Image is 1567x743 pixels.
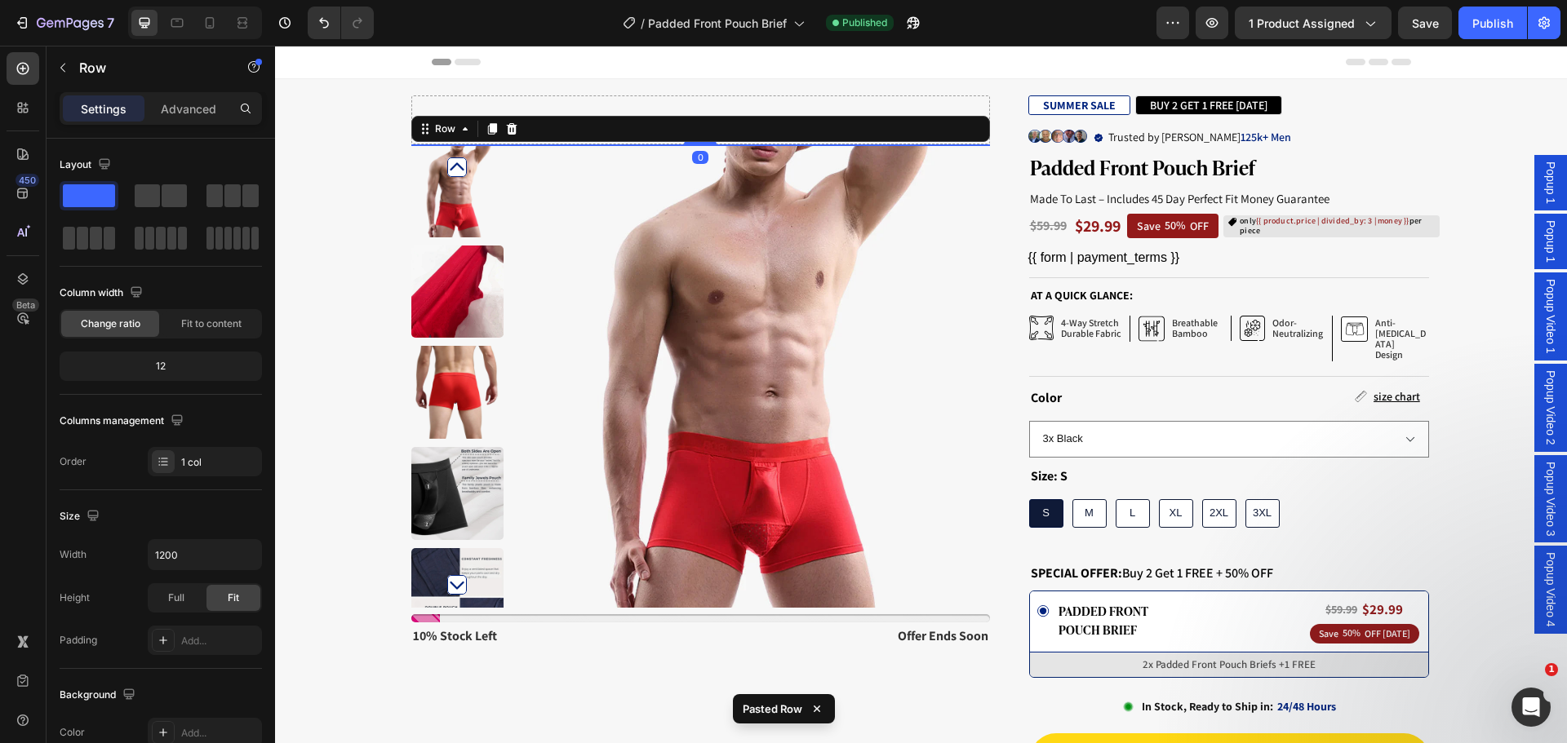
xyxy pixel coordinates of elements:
[753,170,793,191] div: $59.99
[181,634,258,648] div: Add...
[1049,555,1084,573] div: $59.99
[1267,233,1284,308] span: Popup Video 1
[897,272,943,293] p: breathable bamboo
[888,170,912,188] div: 50%
[12,299,39,312] div: Beta
[981,170,1134,180] span: {{ product.price | divided_by: 3 | money }}
[7,7,122,39] button: 7
[755,141,1163,166] p: made to last – includes 45 day perfect fit money guarantee
[60,282,146,304] div: Column width
[181,455,258,470] div: 1 col
[1267,416,1284,491] span: Popup Video 3
[641,15,645,32] span: /
[60,506,103,528] div: Size
[63,355,259,378] div: 12
[1002,653,1061,668] span: 24/48 Hours
[60,590,90,605] div: Height
[60,725,85,740] div: Color
[868,608,1041,630] p: 2x Padded Front Pouch Briefs +1 FREE
[894,461,908,473] span: XL
[833,85,1019,100] p: Trusted by [PERSON_NAME]
[16,174,39,187] div: 450
[1087,581,1138,595] div: OFF [DATE]
[60,410,187,432] div: Columns management
[810,461,819,473] span: M
[934,461,953,473] span: 2XL
[1267,175,1284,217] span: Popup 1
[965,170,1162,190] span: only per piece
[60,454,87,469] div: Order
[798,168,847,192] div: $29.99
[997,272,1048,293] p: odor- neutralizing
[768,52,841,67] strong: SUMMER SALE
[1100,272,1152,314] p: anti-[MEDICAL_DATA] design
[623,582,713,599] strong: offer ends soon
[1512,688,1551,727] iframe: Intercom live chat
[1099,343,1145,358] p: size chart
[753,108,1165,135] h1: Padded Front Pouch Brief
[1412,16,1439,30] span: Save
[859,170,888,190] div: Save
[875,52,992,67] p: BUY 2 GET 1 FREE [DATE]
[392,68,478,81] div: Drop element here
[1472,15,1513,32] div: Publish
[1545,663,1558,676] span: 1
[79,58,218,77] p: Row
[60,684,139,706] div: Background
[1458,7,1527,39] button: Publish
[157,76,184,91] div: Row
[161,100,216,117] p: Advanced
[755,688,1155,740] button: ➜ ADD TO CART NOW
[912,170,936,190] div: OFF
[842,15,887,30] span: Published
[275,46,1567,743] iframe: Design area
[181,726,258,741] div: Add...
[1085,553,1130,574] div: $29.99
[648,15,787,32] span: Padded Front Pouch Brief
[1041,581,1066,595] div: Save
[417,105,433,118] div: 0
[1267,325,1284,400] span: Popup Video 2
[149,540,261,569] input: Auto
[168,590,184,605] span: Full
[966,84,1016,99] strong: 125k+ Men
[767,461,775,473] span: S
[181,316,242,331] span: Fit to content
[1235,7,1392,39] button: 1 product assigned
[172,112,192,131] button: Carousel Back Arrow
[60,633,97,648] div: Padding
[756,519,847,536] strong: SPECIAL OFFER:
[978,461,997,473] span: 3XL
[1398,7,1452,39] button: Save
[743,701,802,717] p: Pasted Row
[786,272,846,293] p: 4-way stretch durable fabric
[754,421,794,441] legend: Size: S
[1267,506,1284,582] span: Popup Video 4
[754,343,788,363] legend: Color
[81,316,140,331] span: Change ratio
[81,100,127,117] p: Settings
[1267,116,1284,158] span: Popup 1
[855,461,860,473] span: L
[107,13,114,33] p: 7
[756,241,1152,259] p: At a quick glance:
[1066,581,1087,594] div: 50%
[1080,343,1145,358] a: size chart
[756,519,1152,537] p: Buy 2 Get 1 FREE + 50% OFF
[867,653,998,668] span: In Stock, Ready to Ship in:
[753,202,1165,222] div: {{ form | payment_terms }}
[228,590,239,605] span: Fit
[783,555,873,593] span: Padded Front Pouch Brief
[1249,15,1355,32] span: 1 product assigned
[172,529,192,549] button: Carousel Next Arrow
[60,547,87,562] div: Width
[308,7,374,39] div: Undo/Redo
[138,582,222,599] strong: 10% stock left
[60,154,114,176] div: Layout
[753,84,812,97] img: gempages_491320059759690869-e0935c4b-ae0b-4f30-8348-13ec69bef764.png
